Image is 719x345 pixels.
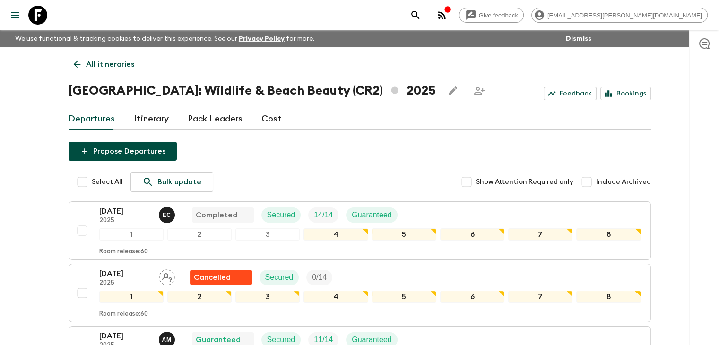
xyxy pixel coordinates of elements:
p: [DATE] [99,330,151,342]
p: All itineraries [86,59,134,70]
div: 2 [167,228,232,241]
p: 2025 [99,217,151,224]
div: Flash Pack cancellation [190,270,252,285]
span: Select All [92,177,123,187]
a: Give feedback [459,8,524,23]
span: Include Archived [596,177,651,187]
div: Trip Fill [308,207,338,223]
p: We use functional & tracking cookies to deliver this experience. See our for more. [11,30,318,47]
div: 5 [372,228,436,241]
p: [DATE] [99,206,151,217]
button: [DATE]2025Assign pack leaderFlash Pack cancellationSecuredTrip Fill12345678Room release:60 [69,264,651,322]
span: Allan Morales [159,335,177,342]
div: 1 [99,228,164,241]
span: Share this itinerary [470,81,489,100]
p: Secured [267,209,295,221]
button: menu [6,6,25,25]
div: 3 [235,228,300,241]
p: Room release: 60 [99,310,148,318]
p: A M [162,336,172,344]
p: Secured [265,272,294,283]
a: Feedback [544,87,597,100]
a: Bookings [600,87,651,100]
span: Assign pack leader [159,272,175,280]
p: 14 / 14 [314,209,333,221]
p: Guaranteed [352,209,392,221]
a: Privacy Policy [239,35,285,42]
div: [EMAIL_ADDRESS][PERSON_NAME][DOMAIN_NAME] [531,8,708,23]
p: 0 / 14 [312,272,327,283]
div: 8 [576,228,641,241]
div: 2 [167,291,232,303]
div: 4 [303,291,368,303]
a: Pack Leaders [188,108,243,130]
div: 1 [99,291,164,303]
p: Bulk update [157,176,201,188]
div: Secured [261,207,301,223]
div: 7 [508,228,572,241]
a: Cost [261,108,282,130]
span: [EMAIL_ADDRESS][PERSON_NAME][DOMAIN_NAME] [542,12,707,19]
h1: [GEOGRAPHIC_DATA]: Wildlife & Beach Beauty (CR2) 2025 [69,81,436,100]
a: Bulk update [130,172,213,192]
div: 6 [440,291,504,303]
p: 2025 [99,279,151,287]
div: 7 [508,291,572,303]
button: Edit this itinerary [443,81,462,100]
div: 5 [372,291,436,303]
div: 3 [235,291,300,303]
div: 6 [440,228,504,241]
p: Room release: 60 [99,248,148,256]
button: search adventures [406,6,425,25]
div: 8 [576,291,641,303]
span: Give feedback [474,12,523,19]
a: All itineraries [69,55,139,74]
span: Show Attention Required only [476,177,573,187]
a: Itinerary [134,108,169,130]
div: 4 [303,228,368,241]
div: Secured [260,270,299,285]
div: Trip Fill [306,270,332,285]
button: Propose Departures [69,142,177,161]
span: Eduardo Caravaca [159,210,177,217]
button: Dismiss [563,32,594,45]
p: [DATE] [99,268,151,279]
p: Completed [196,209,237,221]
a: Departures [69,108,115,130]
button: [DATE]2025Eduardo Caravaca CompletedSecuredTrip FillGuaranteed12345678Room release:60 [69,201,651,260]
p: Cancelled [194,272,231,283]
